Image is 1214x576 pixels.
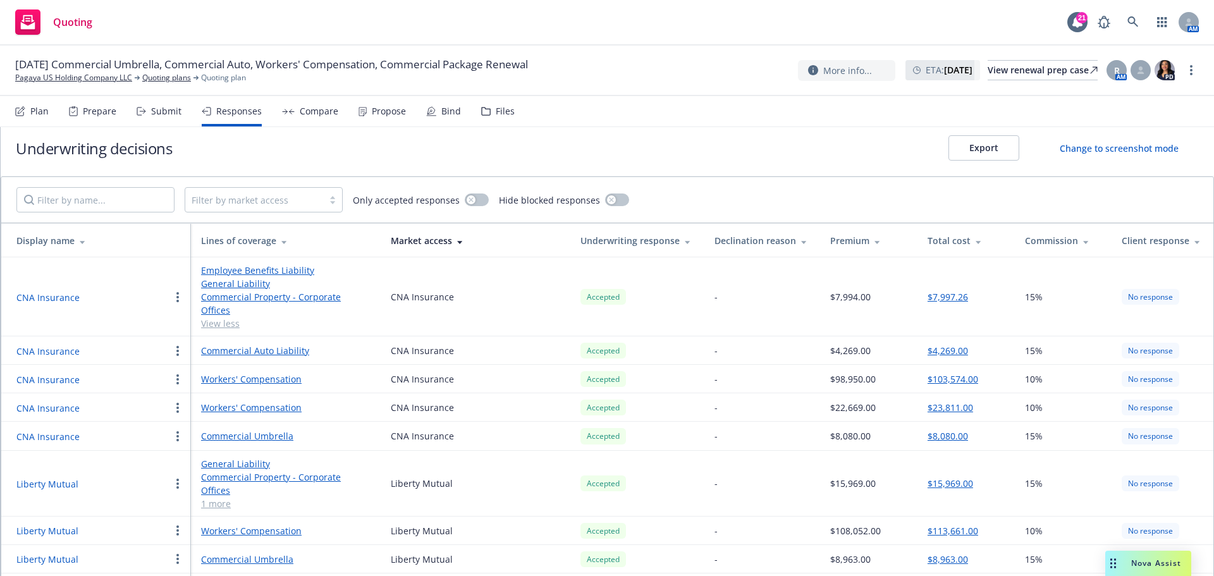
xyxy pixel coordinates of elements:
[1122,371,1179,387] div: No response
[201,553,371,566] a: Commercial Umbrella
[714,344,718,357] div: -
[798,60,895,81] button: More info...
[391,553,453,566] div: Liberty Mutual
[10,4,97,40] a: Quoting
[714,524,718,537] div: -
[580,551,626,567] div: Accepted
[391,401,454,414] div: CNA Insurance
[201,470,371,497] a: Commercial Property - Corporate Offices
[16,401,80,415] button: CNA Insurance
[1105,551,1121,576] div: Drag to move
[1025,234,1102,247] div: Commission
[928,553,968,566] button: $8,963.00
[944,64,972,76] strong: [DATE]
[1025,429,1043,443] span: 15%
[988,61,1098,80] div: View renewal prep case
[714,553,718,566] div: -
[16,187,175,212] input: Filter by name...
[830,290,871,303] div: $7,994.00
[830,344,871,357] div: $4,269.00
[580,523,626,539] div: Accepted
[580,289,626,305] div: Accepted
[16,291,80,304] button: CNA Insurance
[928,477,973,490] button: $15,969.00
[201,401,371,414] a: Workers' Compensation
[201,429,371,443] a: Commercial Umbrella
[988,60,1098,80] a: View renewal prep case
[714,234,810,247] div: Declination reason
[441,106,461,116] div: Bind
[1114,64,1120,77] span: R
[391,234,560,247] div: Market access
[142,72,191,83] a: Quoting plans
[391,372,454,386] div: CNA Insurance
[1060,142,1179,155] div: Change to screenshot mode
[15,57,528,72] span: [DATE] Commercial Umbrella, Commercial Auto, Workers' Compensation, Commercial Package Renewal
[16,477,78,491] button: Liberty Mutual
[201,234,371,247] div: Lines of coverage
[1184,63,1199,78] a: more
[580,234,694,247] div: Underwriting response
[201,524,371,537] a: Workers' Compensation
[16,345,80,358] button: CNA Insurance
[928,290,968,303] button: $7,997.26
[830,234,907,247] div: Premium
[391,524,453,537] div: Liberty Mutual
[201,497,371,510] a: 1 more
[1039,135,1199,161] button: Change to screenshot mode
[928,524,978,537] button: $113,661.00
[216,106,262,116] div: Responses
[714,477,718,490] div: -
[1122,475,1179,491] div: No response
[201,372,371,386] a: Workers' Compensation
[1105,551,1191,576] button: Nova Assist
[1025,553,1043,566] span: 15%
[1131,558,1181,568] span: Nova Assist
[391,344,454,357] div: CNA Insurance
[201,264,371,277] a: Employee Benefits Liability
[928,429,968,443] button: $8,080.00
[580,428,626,444] div: Accepted
[16,138,172,159] h1: Underwriting decisions
[1025,401,1043,414] span: 10%
[830,429,871,443] div: $8,080.00
[580,475,626,491] div: Accepted
[372,106,406,116] div: Propose
[830,372,876,386] div: $98,950.00
[353,193,460,207] span: Only accepted responses
[151,106,181,116] div: Submit
[391,290,454,303] div: CNA Insurance
[15,72,132,83] a: Pagaya US Holding Company LLC
[1122,343,1179,358] div: No response
[391,477,453,490] div: Liberty Mutual
[1120,9,1146,35] a: Search
[580,343,626,358] div: Accepted
[201,290,371,317] a: Commercial Property - Corporate Offices
[926,63,972,77] span: ETA :
[499,193,600,207] span: Hide blocked responses
[830,477,876,490] div: $15,969.00
[16,234,181,247] div: Display name
[201,344,371,357] a: Commercial Auto Liability
[714,372,718,386] div: -
[1155,60,1175,80] img: photo
[30,106,49,116] div: Plan
[714,401,718,414] div: -
[16,430,80,443] button: CNA Insurance
[580,400,626,415] div: Accepted
[1122,234,1203,247] div: Client response
[928,372,978,386] button: $103,574.00
[714,429,718,443] div: -
[1150,9,1175,35] a: Switch app
[201,317,371,330] a: View less
[16,524,78,537] button: Liberty Mutual
[16,373,80,386] button: CNA Insurance
[53,17,92,27] span: Quoting
[201,72,246,83] span: Quoting plan
[1122,289,1179,305] div: No response
[1076,12,1088,23] div: 21
[928,234,1005,247] div: Total cost
[1025,524,1043,537] span: 10%
[1122,523,1179,539] div: No response
[1025,344,1043,357] span: 15%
